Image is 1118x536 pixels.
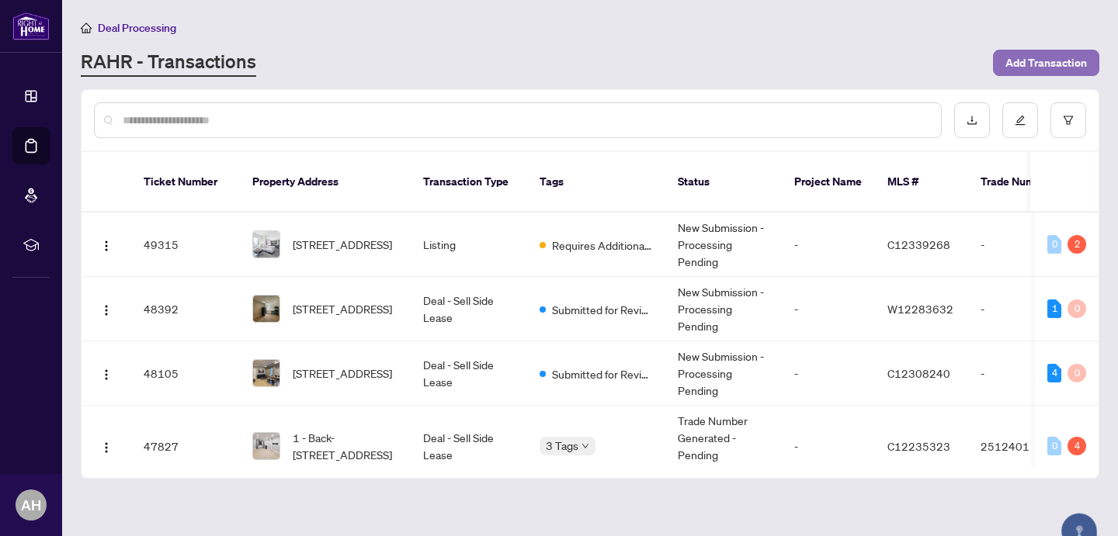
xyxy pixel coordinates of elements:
[552,301,653,318] span: Submitted for Review
[253,433,279,459] img: thumbnail-img
[782,341,875,406] td: -
[1068,299,1086,318] div: 0
[94,361,119,386] button: Logo
[887,439,950,453] span: C12235323
[98,21,176,35] span: Deal Processing
[1002,102,1038,138] button: edit
[81,49,256,77] a: RAHR - Transactions
[546,437,578,455] span: 3 Tags
[582,442,589,450] span: down
[253,360,279,386] img: thumbnail-img
[253,231,279,258] img: thumbnail-img
[968,152,1077,213] th: Trade Number
[782,152,875,213] th: Project Name
[968,213,1077,277] td: -
[887,366,950,380] span: C12308240
[293,236,392,253] span: [STREET_ADDRESS]
[100,304,113,316] img: Logo
[1068,437,1086,455] div: 4
[968,341,1077,406] td: -
[94,296,119,321] button: Logo
[993,50,1099,76] button: Add Transaction
[240,152,411,213] th: Property Address
[1047,437,1061,455] div: 0
[1056,482,1102,528] button: Open asap
[293,365,392,382] span: [STREET_ADDRESS]
[1015,115,1026,126] span: edit
[665,213,782,277] td: New Submission - Processing Pending
[887,302,953,316] span: W12283632
[887,237,950,251] span: C12339268
[1068,235,1086,254] div: 2
[1063,115,1074,126] span: filter
[12,12,50,40] img: logo
[1005,50,1087,75] span: Add Transaction
[100,368,113,381] img: Logo
[665,277,782,341] td: New Submission - Processing Pending
[552,365,653,382] span: Submitted for Review
[665,152,782,213] th: Status
[552,237,653,254] span: Requires Additional Docs
[100,240,113,252] img: Logo
[100,441,113,454] img: Logo
[411,277,527,341] td: Deal - Sell Side Lease
[131,406,240,487] td: 47827
[665,341,782,406] td: New Submission - Processing Pending
[21,494,41,516] span: AH
[782,213,875,277] td: -
[131,277,240,341] td: 48392
[1068,364,1086,382] div: 0
[782,277,875,341] td: -
[967,115,977,126] span: download
[411,213,527,277] td: Listing
[782,406,875,487] td: -
[131,152,240,213] th: Ticket Number
[131,213,240,277] td: 49315
[1047,235,1061,254] div: 0
[94,434,119,458] button: Logo
[293,429,398,463] span: 1 - Back-[STREET_ADDRESS]
[968,406,1077,487] td: 2512401
[527,152,665,213] th: Tags
[81,22,92,33] span: home
[253,296,279,322] img: thumbnail-img
[875,152,968,213] th: MLS #
[665,406,782,487] td: Trade Number Generated - Pending Information
[968,277,1077,341] td: -
[411,406,527,487] td: Deal - Sell Side Lease
[94,232,119,257] button: Logo
[411,341,527,406] td: Deal - Sell Side Lease
[131,341,240,406] td: 48105
[954,102,990,138] button: download
[1047,364,1061,382] div: 4
[1050,102,1086,138] button: filter
[293,300,392,317] span: [STREET_ADDRESS]
[1047,299,1061,318] div: 1
[411,152,527,213] th: Transaction Type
